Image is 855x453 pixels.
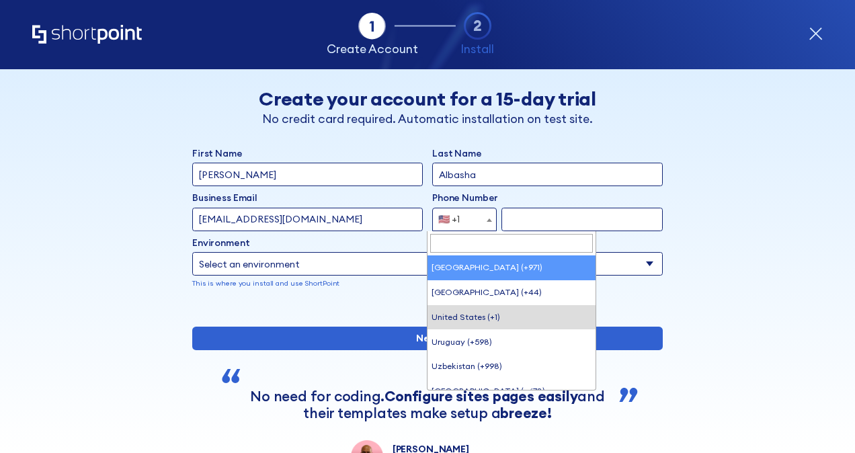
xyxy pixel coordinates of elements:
[427,354,596,379] li: Uzbekistan (+998)
[430,234,593,253] input: Search
[427,379,596,404] li: [GEOGRAPHIC_DATA] (+678)
[427,255,596,280] li: [GEOGRAPHIC_DATA] (+971)
[427,329,596,354] li: Uruguay (+598)
[427,305,596,330] li: United States (+1)
[427,280,596,305] li: [GEOGRAPHIC_DATA] (+44)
